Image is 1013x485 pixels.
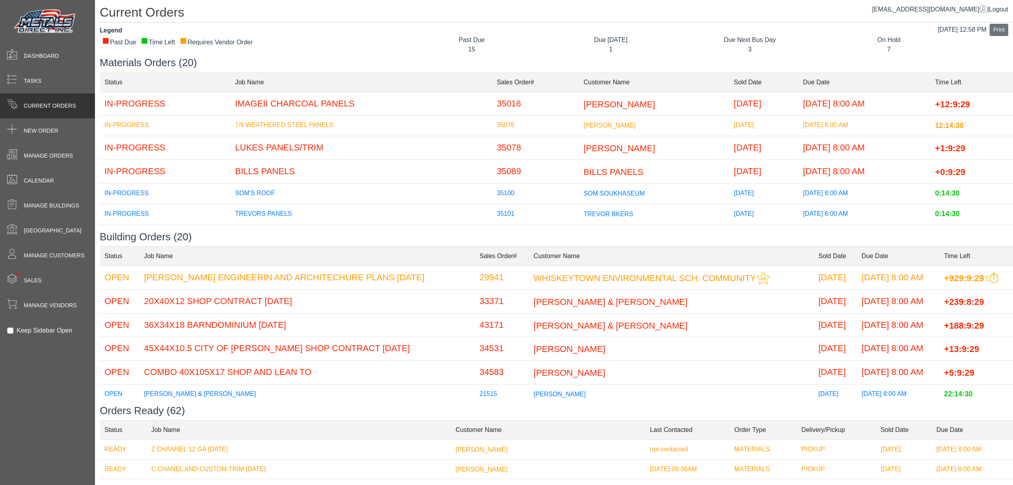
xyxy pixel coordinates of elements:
td: Job Name [139,246,475,266]
td: [DATE] 8:00 AM [798,136,930,160]
td: Sold Date [814,246,857,266]
td: [DATE] 8:00 AM [857,266,939,289]
span: [PERSON_NAME] [584,122,636,129]
span: [PERSON_NAME] [534,390,586,397]
button: Print [990,24,1008,36]
span: 0:14:30 [935,190,960,198]
td: IN-PROGRESS [100,183,230,204]
td: IN-PROGRESS [100,92,230,116]
td: [PERSON_NAME] & [PERSON_NAME] [139,384,475,405]
span: +13:9:29 [944,344,979,354]
span: [PERSON_NAME] & [PERSON_NAME] [534,320,688,330]
td: [DATE] [814,361,857,384]
td: [DATE] [729,224,799,245]
td: Last Contacted [645,420,730,439]
div: On Hold [825,35,952,45]
td: READY [100,439,146,459]
td: [DATE] [814,337,857,361]
td: [DATE] [814,266,857,289]
td: IN-PROGRESS [100,204,230,224]
td: 36X34X18 BARNDOMINIUM [DATE] [139,313,475,337]
td: IN-PROGRESS [100,116,230,136]
td: OPEN [100,361,139,384]
span: [PERSON_NAME] [455,446,508,453]
td: Due Date [857,246,939,266]
span: • [8,261,28,287]
td: MATERIALS [730,439,797,459]
div: ■ [102,38,109,43]
td: 35078 [492,136,579,160]
td: [DATE] [876,459,932,479]
td: 20X40X12 SHOP CONTRACT [DATE] [139,289,475,313]
td: Z CHANNEL 12 GA [DATE] [146,439,451,459]
td: Due Date [798,72,930,92]
td: Time Left [939,246,1013,266]
td: PICKUP [797,459,876,479]
td: 35102 [492,224,579,245]
span: +239:8:29 [944,297,984,307]
td: OPEN [100,313,139,337]
div: Requires Vendor Order [180,38,253,47]
td: [DATE] 8:00 AM [798,116,930,136]
td: READY [100,459,146,479]
div: ■ [141,38,148,43]
div: 1 [547,45,674,54]
td: Job Name [146,420,451,439]
span: [GEOGRAPHIC_DATA] [24,226,82,235]
td: IN-PROGRESS [100,224,230,245]
div: Due [DATE] [547,35,674,45]
td: [DATE] [876,439,932,459]
td: MATERIALS [730,459,797,479]
td: 35076 [492,116,579,136]
td: 34531 [475,337,529,361]
span: 12:14:30 [935,122,964,129]
span: 0:14:30 [935,210,960,218]
td: 34583 [475,361,529,384]
span: Dashboard [24,52,59,60]
td: [DATE] [729,204,799,224]
td: 35089 [492,160,579,183]
td: [DATE] [814,313,857,337]
td: LUKES PANELS/TRIM [230,136,492,160]
td: [DATE] [814,384,857,405]
td: [DATE] 8:00 AM [932,459,1013,479]
td: [DATE] 8:00 AM [798,224,930,245]
span: [PERSON_NAME] [455,466,508,472]
td: SOM'S ROOF [230,183,492,204]
span: +929:9:29 [944,273,984,283]
td: [DATE] 8:00 AM [798,160,930,183]
td: 35100 [492,183,579,204]
span: [PERSON_NAME] [534,368,605,378]
td: Time Left [930,72,1013,92]
span: New Order [24,127,58,135]
a: [EMAIL_ADDRESS][DOMAIN_NAME] [872,6,987,13]
td: Customer Name [579,72,729,92]
h3: Materials Orders (20) [100,57,1013,69]
h1: Current Orders [100,5,1013,23]
td: [DATE] [729,160,799,183]
td: Due Date [932,420,1013,439]
span: Current Orders [24,102,76,110]
div: 3 [686,45,813,54]
img: Metals Direct Inc Logo [12,7,79,36]
span: +0:9:29 [935,167,965,177]
td: IN-PROGRESS [100,136,230,160]
span: +12:9:29 [935,99,970,109]
td: C CHANEL AND CUSTOM TRIM [DATE] [146,459,451,479]
td: Status [100,246,139,266]
div: Past Due [102,38,136,47]
td: Delivery/Pickup [797,420,876,439]
td: not contacted [645,439,730,459]
span: +1:9:29 [935,143,965,153]
td: [DATE] 08:36AM [645,459,730,479]
span: Manage Buildings [24,202,79,210]
td: TREVORS PANELS [230,204,492,224]
div: 7 [825,45,952,54]
div: ■ [180,38,187,43]
td: Sales Order# [475,246,529,266]
span: [PERSON_NAME] & [PERSON_NAME] [534,297,688,307]
td: [DATE] [729,116,799,136]
td: OPEN [100,266,139,289]
td: 43171 [475,313,529,337]
td: OPEN [100,384,139,405]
